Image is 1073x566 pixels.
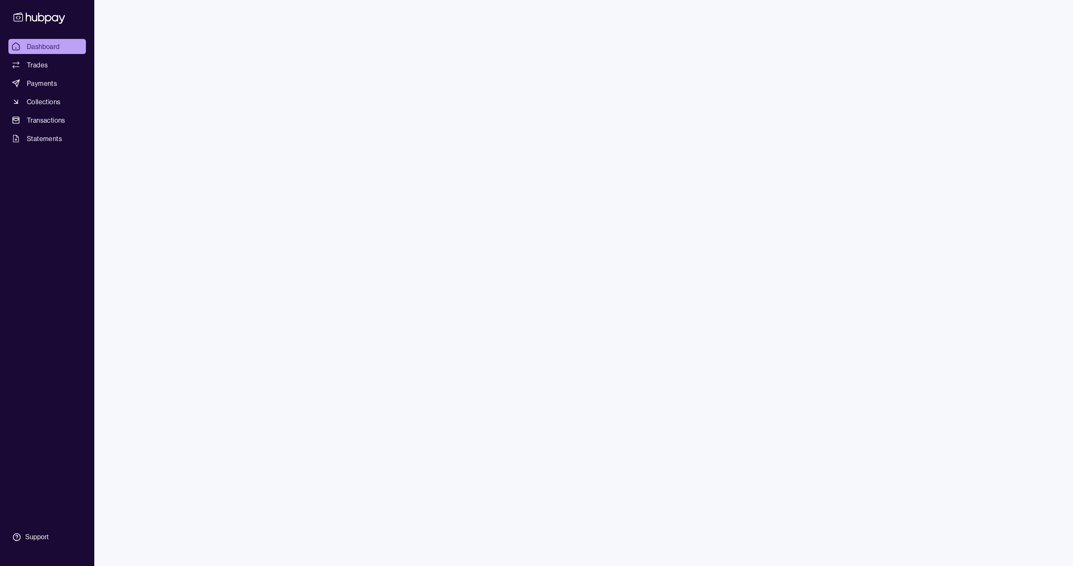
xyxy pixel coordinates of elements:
[8,94,86,109] a: Collections
[8,113,86,128] a: Transactions
[27,60,48,70] span: Trades
[27,41,60,51] span: Dashboard
[27,134,62,144] span: Statements
[8,76,86,91] a: Payments
[27,97,60,107] span: Collections
[25,533,49,542] div: Support
[8,57,86,72] a: Trades
[8,39,86,54] a: Dashboard
[8,528,86,546] a: Support
[27,115,65,125] span: Transactions
[27,78,57,88] span: Payments
[8,131,86,146] a: Statements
